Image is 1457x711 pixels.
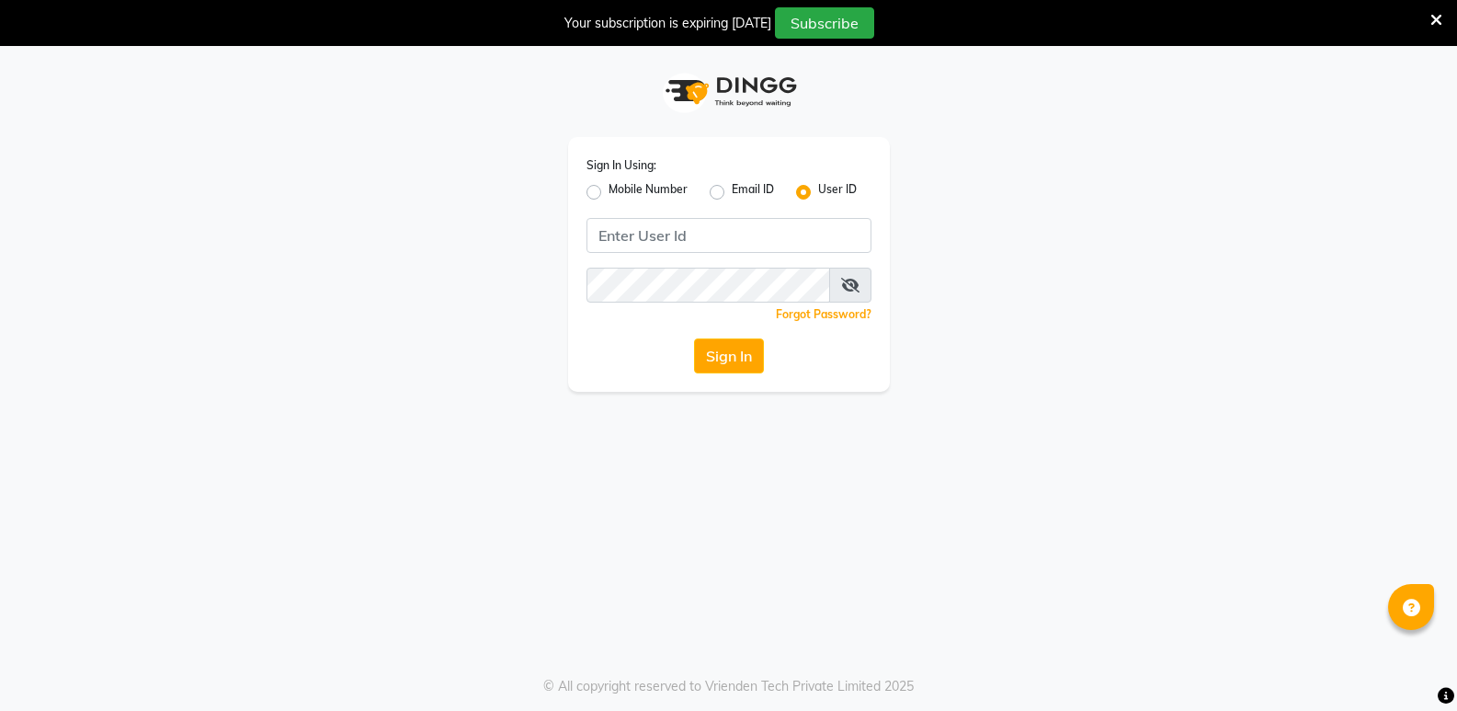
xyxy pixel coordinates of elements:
img: logo1.svg [655,64,802,119]
iframe: chat widget [1380,637,1439,693]
label: User ID [818,181,857,203]
button: Subscribe [775,7,874,39]
label: Sign In Using: [586,157,656,174]
div: Your subscription is expiring [DATE] [564,14,771,33]
input: Username [586,268,830,303]
a: Forgot Password? [776,307,871,321]
label: Mobile Number [609,181,688,203]
input: Username [586,218,871,253]
label: Email ID [732,181,774,203]
button: Sign In [694,338,764,373]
